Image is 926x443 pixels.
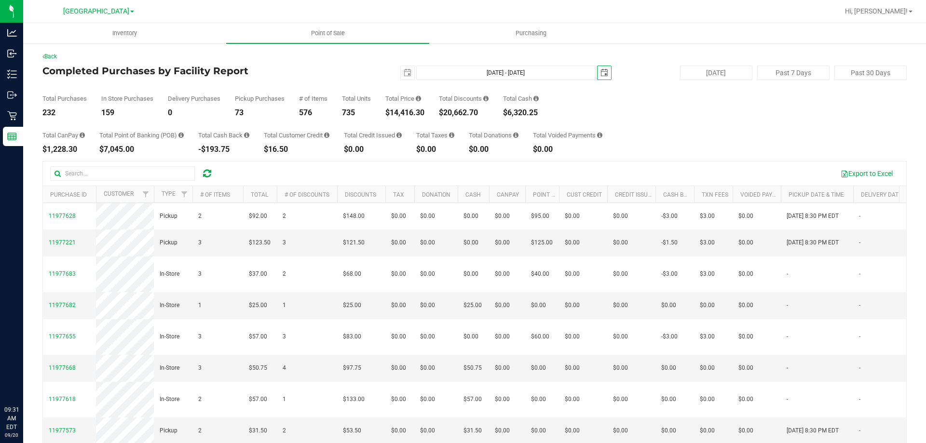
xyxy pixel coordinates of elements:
p: 09:31 AM EDT [4,405,19,431]
span: $0.00 [391,238,406,247]
span: 11977668 [49,364,76,371]
span: - [787,395,788,404]
a: Purchase ID [50,191,87,198]
span: $0.00 [565,395,580,404]
a: Filter [177,186,192,202]
span: $0.00 [565,301,580,310]
span: - [787,363,788,373]
span: $68.00 [343,269,361,279]
i: Sum of the successful, non-voided CanPay payment transactions for all purchases in the date range. [80,132,85,138]
span: $0.00 [420,332,435,341]
span: $0.00 [738,363,753,373]
span: $0.00 [738,395,753,404]
div: Total Taxes [416,132,454,138]
iframe: Resource center unread badge [28,364,40,376]
span: $0.00 [531,301,546,310]
span: In-Store [160,332,179,341]
span: - [787,269,788,279]
span: $125.00 [531,238,553,247]
a: Point of Sale [226,23,429,43]
span: $40.00 [531,269,549,279]
span: $0.00 [463,212,478,221]
a: Credit Issued [615,191,655,198]
span: $148.00 [343,212,365,221]
i: Sum of the successful, non-voided point-of-banking payment transactions, both via payment termina... [178,132,184,138]
span: 11977573 [49,427,76,434]
span: 2 [283,212,286,221]
span: In-Store [160,301,179,310]
input: Search... [50,166,195,181]
a: Cust Credit [567,191,602,198]
div: Total Units [342,95,371,102]
button: Export to Excel [834,165,899,182]
div: $1,228.30 [42,146,85,153]
span: $0.00 [391,395,406,404]
span: $0.00 [700,395,715,404]
a: Voided Payment [740,191,788,198]
span: $37.00 [249,269,267,279]
div: 0 [168,109,220,117]
span: $3.00 [700,332,715,341]
span: $0.00 [391,332,406,341]
span: - [859,238,860,247]
span: -$1.50 [661,238,678,247]
a: Cash [465,191,481,198]
span: $57.00 [463,395,482,404]
span: $50.75 [463,363,482,373]
span: $0.00 [565,269,580,279]
span: 11977682 [49,302,76,309]
a: Pickup Date & Time [789,191,844,198]
span: 3 [283,238,286,247]
span: Hi, [PERSON_NAME]! [845,7,908,15]
span: $53.50 [343,426,361,435]
span: $0.00 [531,426,546,435]
span: $57.00 [249,332,267,341]
span: $0.00 [495,212,510,221]
span: - [859,332,860,341]
span: 1 [283,395,286,404]
i: Sum of the cash-back amounts from rounded-up electronic payments for all purchases in the date ra... [244,132,249,138]
span: $60.00 [531,332,549,341]
span: $0.00 [420,212,435,221]
div: $20,662.70 [439,109,489,117]
i: Sum of all voided payment transaction amounts, excluding tips and transaction fees, for all purch... [597,132,602,138]
span: $0.00 [565,426,580,435]
span: In-Store [160,363,179,373]
div: $16.50 [264,146,329,153]
div: Total Purchases [42,95,87,102]
span: 2 [283,426,286,435]
span: 3 [283,332,286,341]
span: $0.00 [495,238,510,247]
span: select [401,66,414,80]
div: Total Donations [469,132,518,138]
span: $0.00 [495,363,510,373]
a: Back [42,53,57,60]
span: - [787,301,788,310]
span: $0.00 [565,238,580,247]
span: $121.50 [343,238,365,247]
div: 576 [299,109,327,117]
i: Sum of the total taxes for all purchases in the date range. [449,132,454,138]
span: $31.50 [249,426,267,435]
span: $0.00 [420,395,435,404]
div: $0.00 [344,146,402,153]
div: Total Discounts [439,95,489,102]
span: $0.00 [613,269,628,279]
span: $83.00 [343,332,361,341]
div: 232 [42,109,87,117]
div: In Store Purchases [101,95,153,102]
span: 11977628 [49,213,76,219]
i: Sum of the total prices of all purchases in the date range. [416,95,421,102]
div: 73 [235,109,285,117]
span: $25.00 [463,301,482,310]
span: $3.00 [700,238,715,247]
inline-svg: Inbound [7,49,17,58]
span: 2 [198,395,202,404]
a: Donation [422,191,450,198]
span: 11977618 [49,396,76,403]
span: $25.00 [249,301,267,310]
span: $0.00 [738,212,753,221]
span: 3 [198,269,202,279]
div: Total Customer Credit [264,132,329,138]
span: $0.00 [738,301,753,310]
